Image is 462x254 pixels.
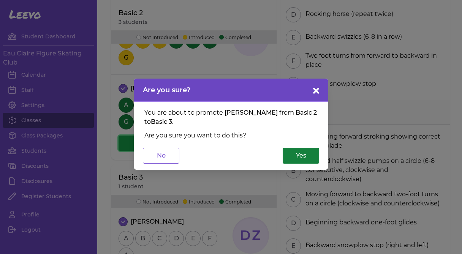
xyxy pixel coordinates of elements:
p: Are you sure you want to do this? [144,131,318,140]
button: close button [310,85,322,97]
span: [PERSON_NAME] [225,109,278,116]
span: Basic 3 [151,118,172,125]
header: Are you sure? [134,79,328,102]
p: You are about to promote from to . [144,108,318,126]
button: Yes [283,148,319,164]
span: Basic 2 [296,109,317,116]
button: No [143,148,179,164]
